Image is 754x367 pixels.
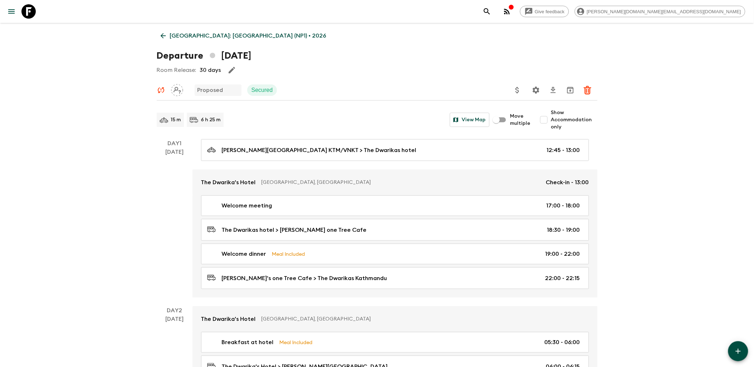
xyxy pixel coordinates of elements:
[170,31,326,40] p: [GEOGRAPHIC_DATA]: [GEOGRAPHIC_DATA] (NP1) • 2026
[547,146,580,155] p: 12:45 - 13:00
[279,338,313,346] p: Meal Included
[193,306,598,332] a: The Dwarika's Hotel[GEOGRAPHIC_DATA], [GEOGRAPHIC_DATA]
[193,170,598,195] a: The Dwarika's Hotel[GEOGRAPHIC_DATA], [GEOGRAPHIC_DATA]Check-in - 13:00
[546,83,560,97] button: Download CSV
[201,139,589,161] a: [PERSON_NAME][GEOGRAPHIC_DATA] KTM/VNKT > The Dwarikas hotel12:45 - 13:00
[545,274,580,283] p: 22:00 - 22:15
[201,116,221,123] p: 6 h 25 m
[580,83,595,97] button: Delete
[157,66,196,74] p: Room Release:
[157,139,193,148] p: Day 1
[201,178,256,187] p: The Dwarika's Hotel
[575,6,745,17] div: [PERSON_NAME][DOMAIN_NAME][EMAIL_ADDRESS][DOMAIN_NAME]
[201,332,589,353] a: Breakfast at hotelMeal Included05:30 - 06:00
[547,226,580,234] p: 18:30 - 19:00
[551,109,598,131] span: Show Accommodation only
[201,315,256,323] p: The Dwarika's Hotel
[157,86,165,94] svg: Unable to sync - Check prices and secured
[222,146,417,155] p: [PERSON_NAME][GEOGRAPHIC_DATA] KTM/VNKT > The Dwarikas hotel
[531,9,569,14] span: Give feedback
[262,179,540,186] p: [GEOGRAPHIC_DATA], [GEOGRAPHIC_DATA]
[563,83,578,97] button: Archive (Completed, Cancelled or Unsynced Departures only)
[201,219,589,241] a: The Dwarikas hotel > [PERSON_NAME] one Tree Cafe18:30 - 19:00
[546,201,580,210] p: 17:00 - 18:00
[520,6,569,17] a: Give feedback
[171,116,181,123] p: 15 m
[171,86,183,92] span: Assign pack leader
[201,267,589,289] a: [PERSON_NAME]'s one Tree Cafe > The Dwarikas Kathmandu22:00 - 22:15
[510,113,531,127] span: Move multiple
[545,250,580,258] p: 19:00 - 22:00
[252,86,273,94] p: Secured
[222,226,367,234] p: The Dwarikas hotel > [PERSON_NAME] one Tree Cafe
[165,148,184,298] div: [DATE]
[262,315,583,323] p: [GEOGRAPHIC_DATA], [GEOGRAPHIC_DATA]
[222,274,387,283] p: [PERSON_NAME]'s one Tree Cafe > The Dwarikas Kathmandu
[157,306,193,315] p: Day 2
[272,250,305,258] p: Meal Included
[510,83,525,97] button: Update Price, Early Bird Discount and Costs
[247,84,277,96] div: Secured
[157,29,330,43] a: [GEOGRAPHIC_DATA]: [GEOGRAPHIC_DATA] (NP1) • 2026
[198,86,223,94] p: Proposed
[546,178,589,187] p: Check-in - 13:00
[201,244,589,264] a: Welcome dinnerMeal Included19:00 - 22:00
[450,113,490,127] button: View Map
[583,9,745,14] span: [PERSON_NAME][DOMAIN_NAME][EMAIL_ADDRESS][DOMAIN_NAME]
[201,195,589,216] a: Welcome meeting17:00 - 18:00
[200,66,221,74] p: 30 days
[545,338,580,347] p: 05:30 - 06:00
[157,49,252,63] h1: Departure [DATE]
[480,4,494,19] button: search adventures
[222,250,266,258] p: Welcome dinner
[529,83,543,97] button: Settings
[222,201,272,210] p: Welcome meeting
[4,4,19,19] button: menu
[222,338,274,347] p: Breakfast at hotel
